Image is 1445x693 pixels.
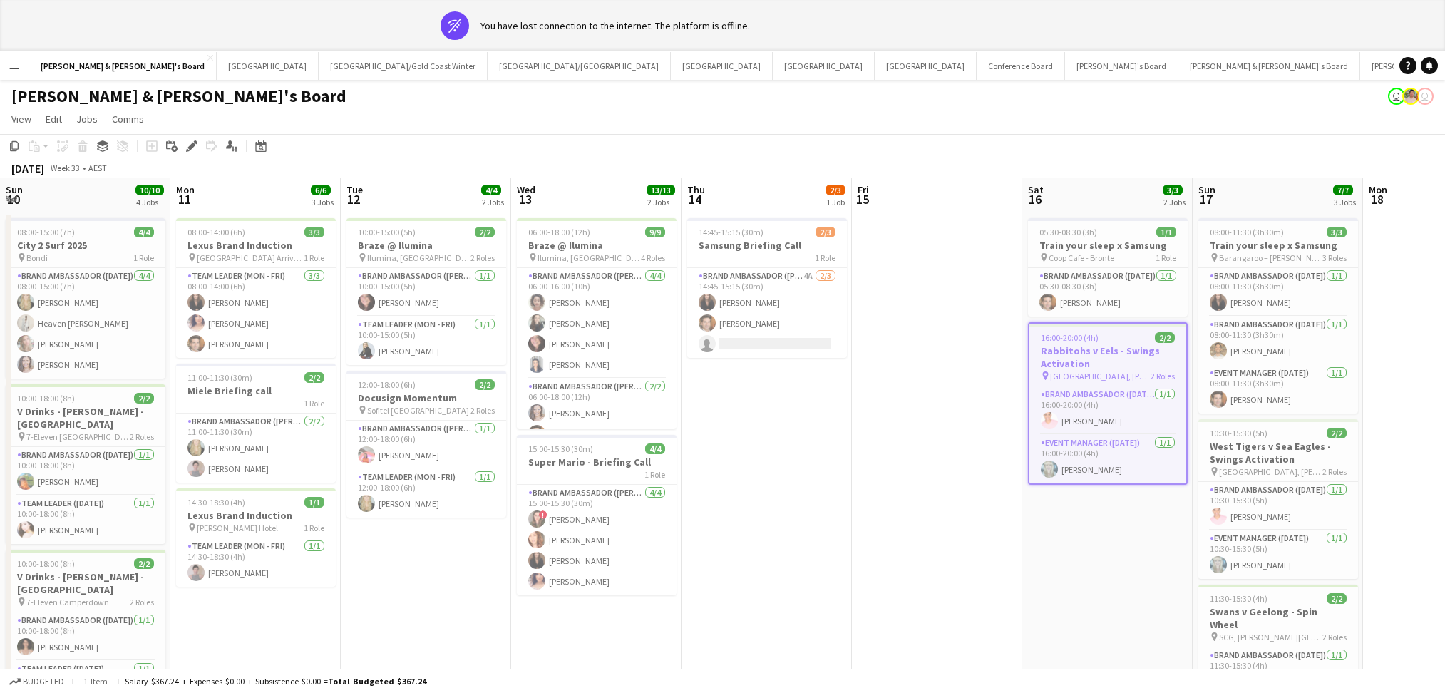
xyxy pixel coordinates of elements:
[29,52,217,80] button: [PERSON_NAME] & [PERSON_NAME]'s Board
[488,52,671,80] button: [GEOGRAPHIC_DATA]/[GEOGRAPHIC_DATA]
[125,676,426,687] div: Salary $367.24 + Expenses $0.00 + Subsistence $0.00 =
[23,677,64,687] span: Budgeted
[217,52,319,80] button: [GEOGRAPHIC_DATA]
[1065,52,1178,80] button: [PERSON_NAME]'s Board
[78,676,113,687] span: 1 item
[977,52,1065,80] button: Conference Board
[773,52,875,80] button: [GEOGRAPHIC_DATA]
[1402,88,1419,105] app-user-avatar: Arrence Torres
[671,52,773,80] button: [GEOGRAPHIC_DATA]
[875,52,977,80] button: [GEOGRAPHIC_DATA]
[1178,52,1360,80] button: [PERSON_NAME] & [PERSON_NAME]'s Board
[328,676,426,687] span: Total Budgeted $367.24
[7,674,66,689] button: Budgeted
[1388,88,1405,105] app-user-avatar: James Millard
[480,19,750,32] div: You have lost connection to the internet. The platform is offline.
[1416,88,1434,105] app-user-avatar: James Millard
[319,52,488,80] button: [GEOGRAPHIC_DATA]/Gold Coast Winter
